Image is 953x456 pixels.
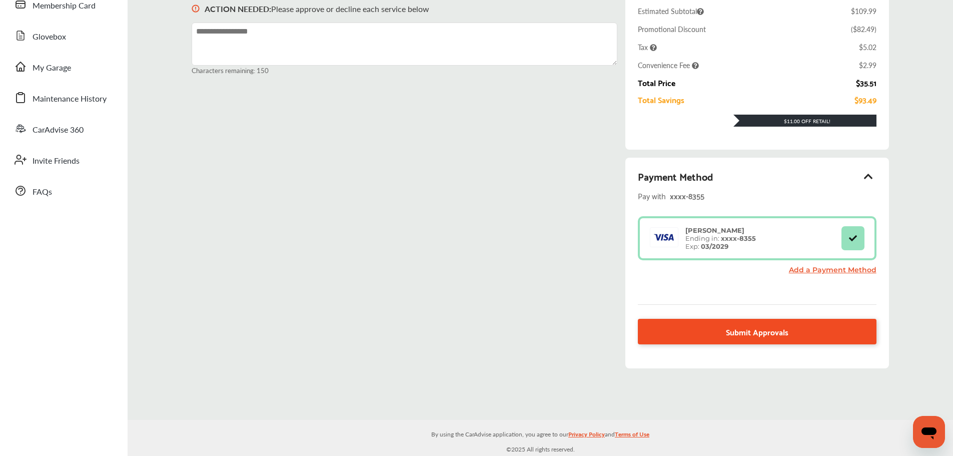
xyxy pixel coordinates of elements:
p: By using the CarAdvise application, you agree to our and [128,428,953,439]
div: Ending in: Exp: [680,226,761,250]
a: Terms of Use [615,428,649,444]
a: Privacy Policy [568,428,605,444]
div: $11.00 Off Retail! [733,118,876,125]
div: Promotional Discount [638,24,706,34]
iframe: Button to launch messaging window [913,416,945,448]
div: $2.99 [859,60,876,70]
div: $35.51 [856,78,876,87]
span: Estimated Subtotal [638,6,704,16]
span: CarAdvise 360 [33,124,84,137]
span: Pay with [638,189,666,202]
span: Glovebox [33,31,66,44]
a: CarAdvise 360 [9,116,118,142]
div: Total Savings [638,95,684,104]
a: FAQs [9,178,118,204]
div: $93.49 [854,95,876,104]
a: My Garage [9,54,118,80]
b: ACTION NEEDED : [205,3,271,15]
div: ( $82.49 ) [851,24,876,34]
span: Convenience Fee [638,60,699,70]
span: Maintenance History [33,93,107,106]
div: $5.02 [859,42,876,52]
span: Tax [638,42,657,52]
strong: 03/2029 [701,242,728,250]
a: Maintenance History [9,85,118,111]
div: $109.99 [851,6,876,16]
span: Invite Friends [33,155,80,168]
p: Please approve or decline each service below [205,3,429,15]
a: Add a Payment Method [789,265,876,274]
strong: xxxx- 8355 [721,234,756,242]
span: My Garage [33,62,71,75]
div: Payment Method [638,168,876,185]
span: Submit Approvals [726,325,788,338]
a: Glovebox [9,23,118,49]
a: Invite Friends [9,147,118,173]
span: FAQs [33,186,52,199]
div: xxxx- 8355 [670,189,795,202]
small: Characters remaining: 150 [192,66,617,75]
strong: [PERSON_NAME] [685,226,744,234]
a: Submit Approvals [638,319,876,344]
div: Total Price [638,78,675,87]
div: © 2025 All rights reserved. [128,420,953,456]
